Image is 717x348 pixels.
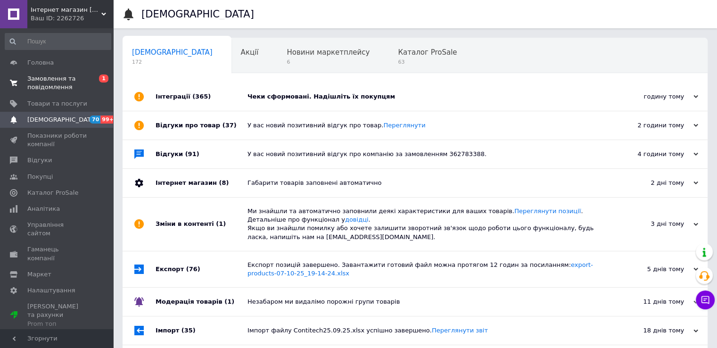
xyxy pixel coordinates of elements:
[132,58,213,66] span: 172
[156,316,247,345] div: Імпорт
[27,221,87,238] span: Управління сайтом
[5,33,111,50] input: Пошук
[27,245,87,262] span: Гаманець компанії
[604,179,698,187] div: 2 дні тому
[156,198,247,251] div: Зміни в контенті
[398,48,457,57] span: Каталог ProSale
[247,261,604,278] div: Експорт позицій завершено. Завантажити готовий файл можна протягом 12 годин за посиланням:
[31,6,101,14] span: Інтернет магазин Бензоград
[247,298,604,306] div: Незабаром ми видалімо порожні групи товарів
[27,270,51,279] span: Маркет
[247,121,604,130] div: У вас новий позитивний відгук про товар.
[141,8,254,20] h1: [DEMOGRAPHIC_DATA]
[247,150,604,158] div: У вас новий позитивний відгук про компанію за замовленням 362783388.
[27,173,53,181] span: Покупці
[345,216,369,223] a: довідці
[223,122,237,129] span: (37)
[514,207,581,215] a: Переглянути позиції
[31,14,113,23] div: Ваш ID: 2262726
[604,92,698,101] div: годину тому
[156,251,247,287] div: Експорт
[27,286,75,295] span: Налаштування
[156,288,247,316] div: Модерація товарів
[27,116,97,124] span: [DEMOGRAPHIC_DATA]
[696,290,715,309] button: Чат з покупцем
[27,132,87,149] span: Показники роботи компанії
[185,150,199,157] span: (91)
[27,58,54,67] span: Головна
[27,99,87,108] span: Товари та послуги
[99,75,108,83] span: 1
[216,220,226,227] span: (1)
[287,48,370,57] span: Новини маркетплейсу
[27,320,87,328] div: Prom топ
[604,121,698,130] div: 2 години тому
[247,207,604,241] div: Ми знайшли та автоматично заповнили деякі характеристики для ваших товарів. . Детальніше про функ...
[224,298,234,305] span: (1)
[398,58,457,66] span: 63
[247,179,604,187] div: Габарити товарів заповнені автоматично
[604,326,698,335] div: 18 днів тому
[156,111,247,140] div: Відгуки про товар
[247,261,593,277] a: export-products-07-10-25_19-14-24.xlsx
[383,122,425,129] a: Переглянути
[27,75,87,91] span: Замовлення та повідомлення
[287,58,370,66] span: 6
[186,265,200,273] span: (76)
[100,116,116,124] span: 99+
[90,116,100,124] span: 70
[192,93,211,100] span: (365)
[156,83,247,111] div: Інтеграції
[181,327,196,334] span: (35)
[27,205,60,213] span: Аналітика
[219,179,229,186] span: (8)
[604,220,698,228] div: 3 дні тому
[247,92,604,101] div: Чеки сформовані. Надішліть їх покупцям
[604,298,698,306] div: 11 днів тому
[132,48,213,57] span: [DEMOGRAPHIC_DATA]
[604,150,698,158] div: 4 години тому
[247,326,604,335] div: Імпорт файлу Contitech25.09.25.xlsx успішно завершено.
[27,156,52,165] span: Відгуки
[241,48,259,57] span: Акції
[27,302,87,328] span: [PERSON_NAME] та рахунки
[156,169,247,197] div: Інтернет магазин
[432,327,488,334] a: Переглянути звіт
[604,265,698,273] div: 5 днів тому
[156,140,247,168] div: Відгуки
[27,189,78,197] span: Каталог ProSale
